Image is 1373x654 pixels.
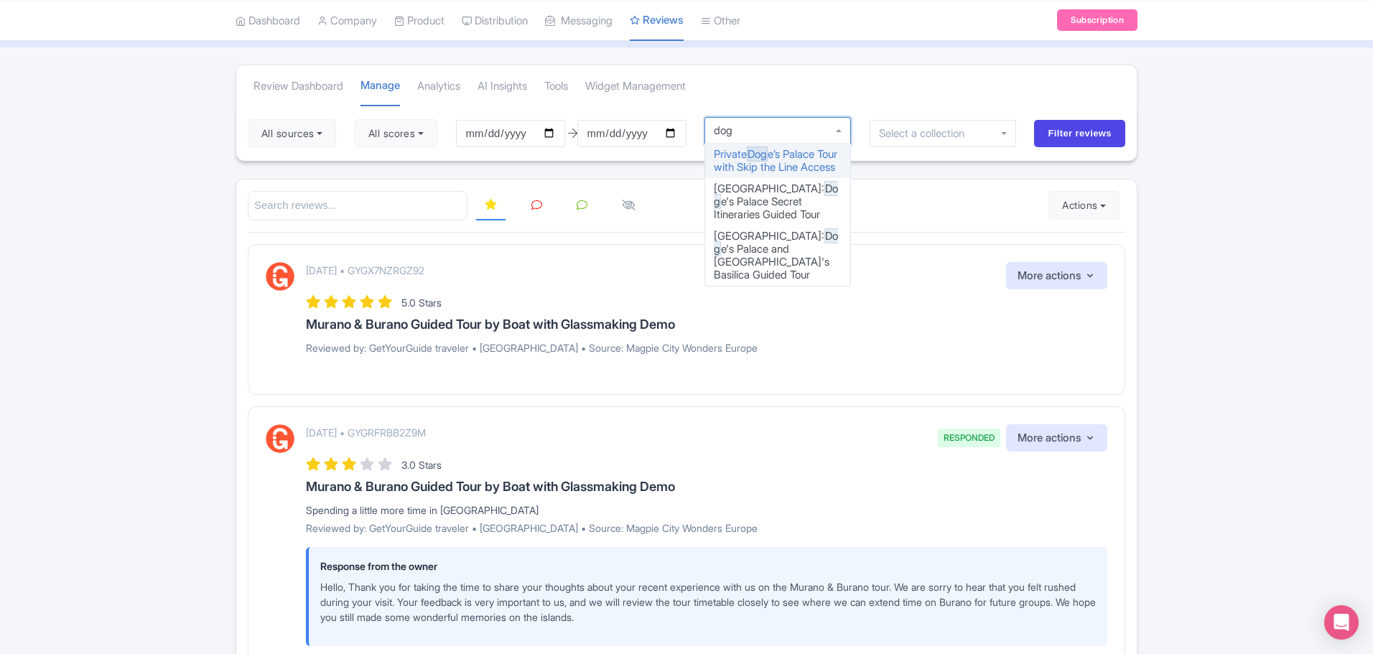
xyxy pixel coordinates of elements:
[236,1,300,40] a: Dashboard
[714,181,838,209] span: Dog
[306,480,1107,494] h3: Murano & Burano Guided Tour by Boat with Glassmaking Demo
[306,425,426,440] p: [DATE] • GYGRFRBB2Z9M
[544,67,568,106] a: Tools
[401,459,442,471] span: 3.0 Stars
[478,67,527,106] a: AI Insights
[1057,9,1137,31] a: Subscription
[306,317,1107,332] h3: Murano & Burano Guided Tour by Boat with Glassmaking Demo
[360,66,400,107] a: Manage
[1006,262,1107,290] button: More actions
[266,424,294,453] img: GetYourGuide Logo
[585,67,686,106] a: Widget Management
[879,127,974,140] input: Select a collection
[545,1,613,40] a: Messaging
[462,1,528,40] a: Distribution
[714,124,736,137] input: Select a product
[266,262,294,291] img: GetYourGuide Logo
[253,67,343,106] a: Review Dashboard
[705,178,850,225] div: [GEOGRAPHIC_DATA]: e's Palace Secret Itineraries Guided Tour
[1048,191,1120,220] button: Actions
[938,429,1000,447] span: RESPONDED
[317,1,377,40] a: Company
[701,1,740,40] a: Other
[417,67,460,106] a: Analytics
[248,119,336,148] button: All sources
[320,579,1096,625] p: Hello, Thank you for taking the time to share your thoughts about your recent experience with us ...
[747,146,768,162] span: Dog
[355,119,437,148] button: All scores
[320,559,1096,574] p: Response from the owner
[306,340,1107,355] p: Reviewed by: GetYourGuide traveler • [GEOGRAPHIC_DATA] • Source: Magpie City Wonders Europe
[306,520,1107,536] p: Reviewed by: GetYourGuide traveler • [GEOGRAPHIC_DATA] • Source: Magpie City Wonders Europe
[1006,424,1107,452] button: More actions
[394,1,445,40] a: Product
[401,296,442,309] span: 5.0 Stars
[705,144,850,178] div: Private e’s Palace Tour with Skip the Line Access
[1034,120,1125,147] input: Filter reviews
[1324,605,1359,640] div: Open Intercom Messenger
[714,228,838,256] span: Dog
[306,263,424,278] p: [DATE] • GYGX7NZRGZ92
[306,503,1107,518] div: Spending a little more time in [GEOGRAPHIC_DATA]
[705,225,850,286] div: [GEOGRAPHIC_DATA]: e's Palace and [GEOGRAPHIC_DATA]'s Basilica Guided Tour
[248,191,467,220] input: Search reviews...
